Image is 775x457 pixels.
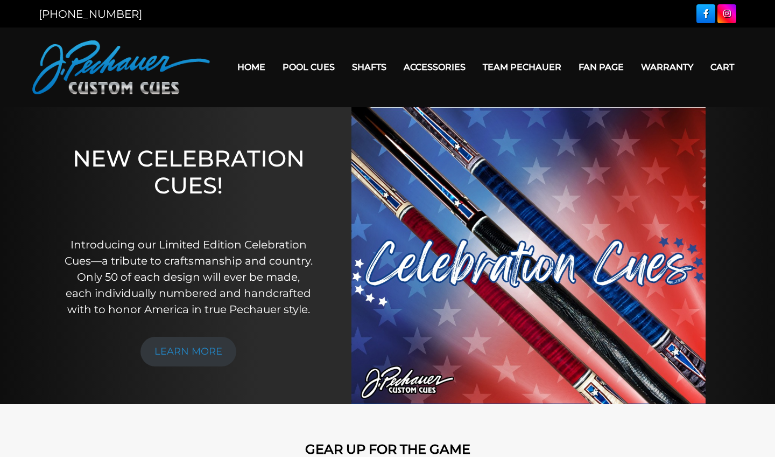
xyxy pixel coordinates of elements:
[343,53,395,81] a: Shafts
[64,145,313,222] h1: NEW CELEBRATION CUES!
[570,53,632,81] a: Fan Page
[702,53,743,81] a: Cart
[274,53,343,81] a: Pool Cues
[632,53,702,81] a: Warranty
[140,337,236,366] a: LEARN MORE
[395,53,474,81] a: Accessories
[39,8,142,20] a: [PHONE_NUMBER]
[474,53,570,81] a: Team Pechauer
[305,441,470,457] strong: GEAR UP FOR THE GAME
[229,53,274,81] a: Home
[64,237,313,317] p: Introducing our Limited Edition Celebration Cues—a tribute to craftsmanship and country. Only 50 ...
[32,40,210,94] img: Pechauer Custom Cues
